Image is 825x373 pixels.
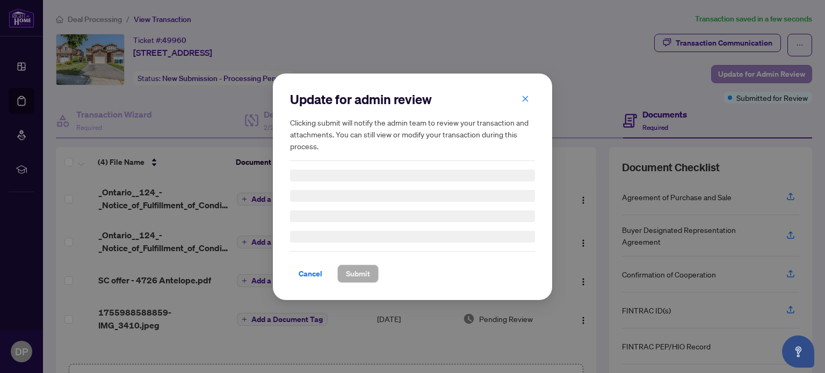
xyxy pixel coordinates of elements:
[299,265,322,282] span: Cancel
[337,265,379,283] button: Submit
[290,91,535,108] h2: Update for admin review
[522,94,529,102] span: close
[782,335,814,368] button: Open asap
[290,116,535,152] h5: Clicking submit will notify the admin team to review your transaction and attachments. You can st...
[290,265,331,283] button: Cancel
